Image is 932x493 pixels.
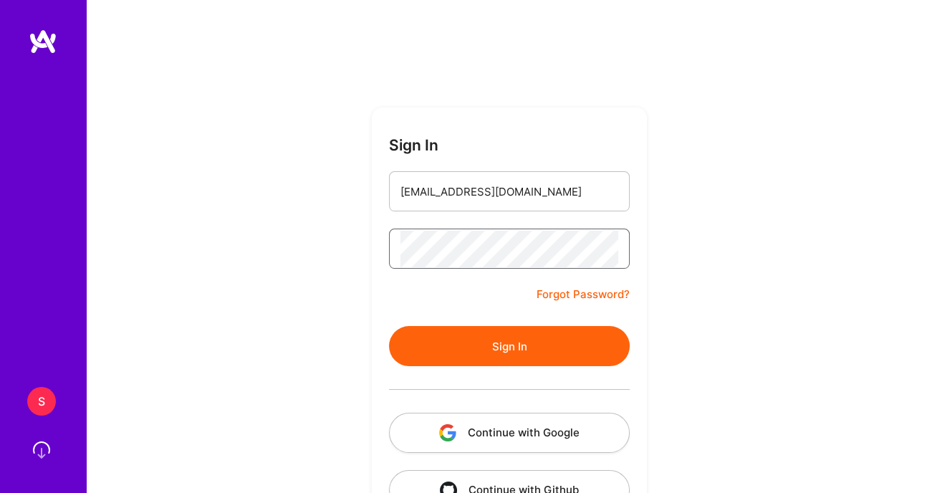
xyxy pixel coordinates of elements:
input: Email... [400,173,618,210]
a: S [24,387,59,416]
a: Forgot Password? [537,286,630,303]
a: sign out [27,436,59,464]
h3: Sign In [389,136,438,154]
div: S [27,387,56,416]
button: Continue with Google [389,413,630,453]
img: logo [29,29,57,54]
img: sign out [27,436,56,464]
img: icon [439,424,456,441]
button: Sign In [389,326,630,366]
